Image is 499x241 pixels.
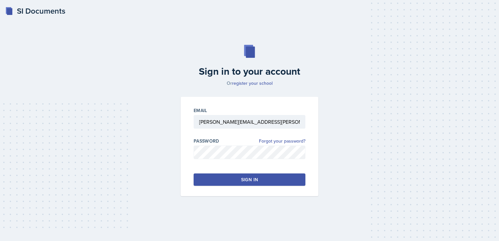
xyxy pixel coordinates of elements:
[232,80,273,86] a: register your school
[194,173,305,186] button: Sign in
[241,176,258,183] div: Sign in
[194,138,219,144] label: Password
[259,138,305,145] a: Forgot your password?
[177,66,322,77] h2: Sign in to your account
[177,80,322,86] p: Or
[194,115,305,129] input: Email
[194,107,207,114] label: Email
[5,5,65,17] a: SI Documents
